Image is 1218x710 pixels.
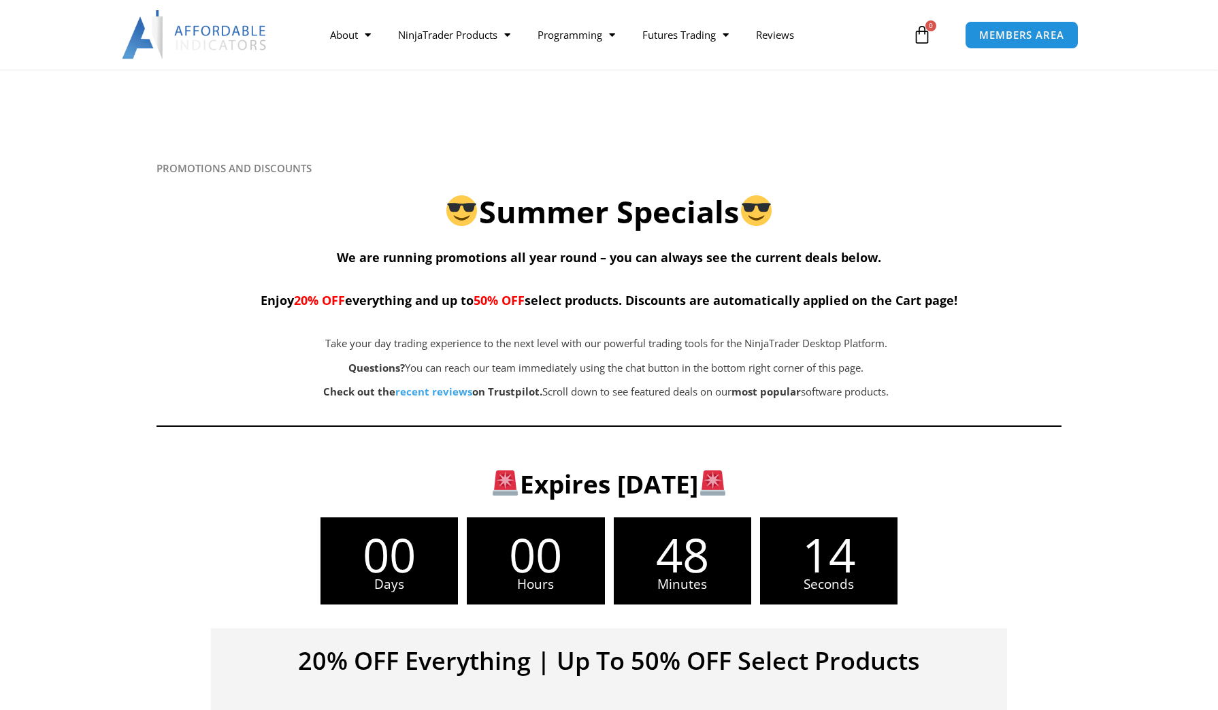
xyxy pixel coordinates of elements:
span: We are running promotions all year round – you can always see the current deals below. [337,249,881,265]
img: 🚨 [493,470,518,496]
span: 14 [760,531,898,578]
a: Futures Trading [629,19,742,50]
span: MEMBERS AREA [979,30,1064,40]
h2: Summer Specials [157,192,1061,232]
nav: Menu [316,19,908,50]
a: Programming [524,19,629,50]
strong: Questions? [348,361,405,374]
span: 20% OFF [294,292,345,308]
strong: Check out the on Trustpilot. [323,385,542,398]
span: Seconds [760,578,898,591]
span: Take your day trading experience to the next level with our powerful trading tools for the NinjaT... [325,336,887,350]
span: 00 [320,531,458,578]
img: LogoAI | Affordable Indicators – NinjaTrader [122,10,268,59]
p: You can reach our team immediately using the chat button in the bottom right corner of this page. [225,359,988,378]
img: 😎 [446,195,477,226]
a: 0 [892,15,952,54]
h3: Expires [DATE] [179,468,1040,500]
span: Minutes [614,578,751,591]
h6: PROMOTIONS AND DISCOUNTS [157,162,1061,175]
h4: 20% OFF Everything | Up To 50% OFF Select Products [231,649,987,673]
span: Enjoy everything and up to select products. Discounts are automatically applied on the Cart page! [261,292,957,308]
span: 0 [925,20,936,31]
span: Days [320,578,458,591]
a: MEMBERS AREA [965,21,1079,49]
img: 🚨 [700,470,725,496]
span: 00 [467,531,604,578]
p: Scroll down to see featured deals on our software products. [225,383,988,402]
a: About [316,19,384,50]
a: NinjaTrader Products [384,19,524,50]
span: Hours [467,578,604,591]
span: 48 [614,531,751,578]
span: 50% OFF [474,292,525,308]
a: recent reviews [395,385,472,398]
a: Reviews [742,19,808,50]
b: most popular [731,385,801,398]
img: 😎 [741,195,772,226]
